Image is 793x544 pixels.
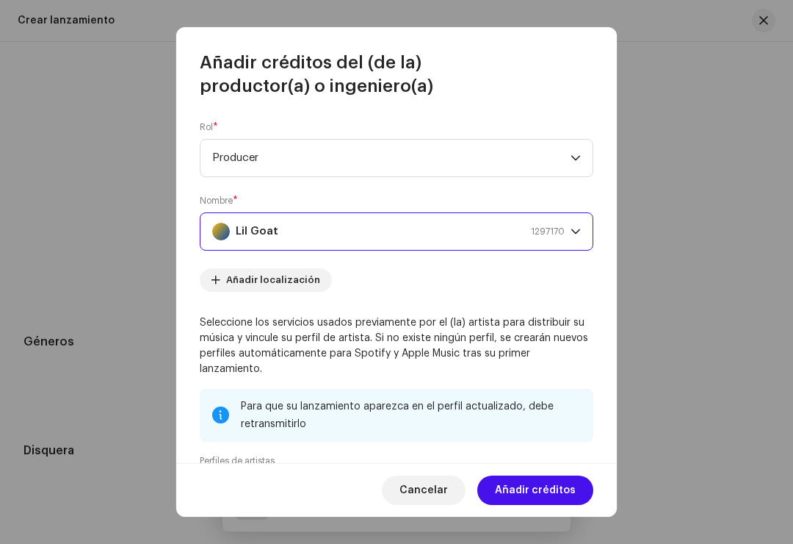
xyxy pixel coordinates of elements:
[212,213,571,250] span: Lil Goat
[226,265,320,295] span: Añadir localización
[571,140,581,176] div: dropdown trigger
[200,315,593,377] p: Seleccione los servicios usados previamente por el (la) artista para distribuir su música y vincu...
[531,213,565,250] span: 1297170
[200,195,238,207] label: Nombre
[477,476,593,505] button: Añadir créditos
[399,476,448,505] span: Cancelar
[382,476,466,505] button: Cancelar
[495,476,576,505] span: Añadir créditos
[200,454,275,468] small: Perfiles de artistas
[571,213,581,250] div: dropdown trigger
[236,213,278,250] strong: Lil Goat
[200,268,332,292] button: Añadir localización
[212,140,571,176] span: Producer
[200,121,218,133] label: Rol
[200,51,593,98] span: Añadir créditos del (de la) productor(a) o ingeniero(a)
[241,398,582,433] div: Para que su lanzamiento aparezca en el perfil actualizado, debe retransmitirlo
